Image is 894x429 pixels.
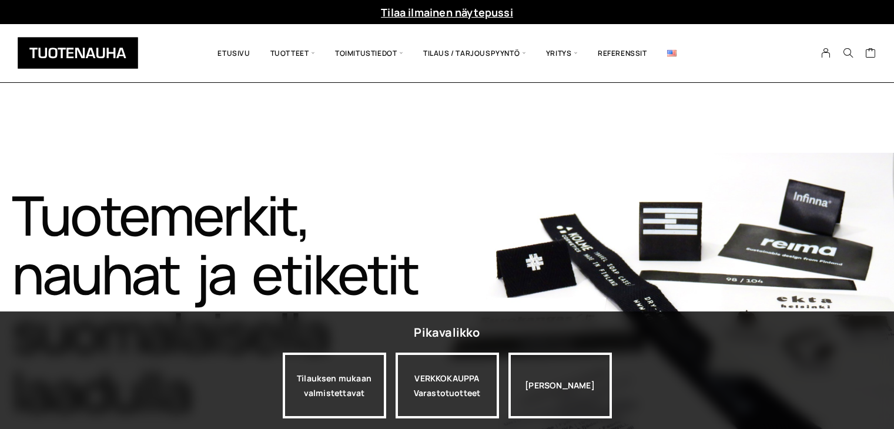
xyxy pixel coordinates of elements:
span: Tuotteet [260,33,325,73]
a: VERKKOKAUPPAVarastotuotteet [396,353,499,418]
span: Toimitustiedot [325,33,413,73]
img: Tuotenauha Oy [18,37,138,69]
span: Tilaus / Tarjouspyyntö [413,33,536,73]
span: Yritys [536,33,588,73]
a: My Account [815,48,838,58]
a: Tilauksen mukaan valmistettavat [283,353,386,418]
a: Tilaa ilmainen näytepussi [381,5,513,19]
img: English [667,50,677,56]
h1: Tuotemerkit, nauhat ja etiketit suomalaisella laadulla​ [12,186,447,421]
div: VERKKOKAUPPA Varastotuotteet [396,353,499,418]
a: Cart [865,47,876,61]
div: [PERSON_NAME] [508,353,612,418]
a: Referenssit [588,33,657,73]
a: Etusivu [207,33,260,73]
div: Pikavalikko [414,322,480,343]
button: Search [837,48,859,58]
